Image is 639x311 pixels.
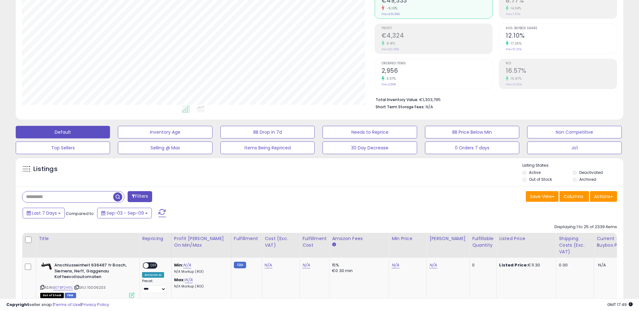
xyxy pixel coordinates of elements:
[322,126,417,138] button: Needs to Reprice
[506,32,617,40] h2: 12.10%
[376,104,425,110] b: Short Term Storage Fees:
[509,76,521,81] small: 15.87%
[526,191,559,202] button: Save View
[559,191,589,202] button: Columns
[6,302,29,308] strong: Copyright
[392,262,399,268] a: N/A
[234,262,246,268] small: FBM
[429,235,467,242] div: [PERSON_NAME]
[332,268,384,274] div: €0.30 min
[174,284,226,289] p: N/A Markup (ROI)
[509,6,521,11] small: 14.34%
[506,62,617,65] span: ROI
[376,95,612,103] li: €1,303,795
[506,12,520,16] small: Prev: 7.67%
[97,208,152,218] button: Sep-03 - Sep-09
[506,47,521,51] small: Prev: 10.32%
[384,41,395,46] small: 8.41%
[53,285,73,290] a: B07BP2H1XL
[426,104,433,110] span: N/A
[149,263,159,268] span: OFF
[382,67,493,76] h2: 2,956
[598,262,606,268] span: N/A
[506,67,617,76] h2: 16.57%
[183,262,191,268] a: N/A
[382,47,399,51] small: Prev: €3,989
[142,235,169,242] div: Repricing
[392,235,424,242] div: Min Price
[107,210,144,216] span: Sep-03 - Sep-09
[174,235,229,249] div: Profit [PERSON_NAME] on Min/Max
[376,97,418,102] b: Total Inventory Value:
[425,126,519,138] button: BB Price Below Min
[265,235,297,249] div: Cost (Exc. VAT)
[16,142,110,154] button: Top Sellers
[527,142,621,154] button: Jo1
[499,235,554,242] div: Listed Price
[302,235,327,249] div: Fulfillment Cost
[171,233,231,258] th: The percentage added to the cost of goods (COGS) that forms the calculator for Min & Max prices.
[174,270,226,274] p: N/A Markup (ROI)
[382,83,396,86] small: Prev: 2,868
[74,285,106,290] span: | SKU: 10006203
[509,41,521,46] small: 17.25%
[559,235,591,255] div: Shipping Costs (Exc. VAT)
[185,277,192,283] a: N/A
[81,302,109,308] a: Privacy Policy
[506,83,522,86] small: Prev: 14.30%
[142,272,164,278] div: Amazon AI
[65,293,76,298] span: FBM
[174,277,185,283] b: Max:
[322,142,417,154] button: 30 Day Decrease
[118,142,212,154] button: Selling @ Max
[384,6,398,11] small: -5.10%
[332,242,336,248] small: Amazon Fees.
[382,12,400,16] small: Prev: €51,986
[529,177,552,182] label: Out of Stock
[607,302,633,308] span: 2025-09-17 17:49 GMT
[529,170,541,175] label: Active
[40,262,135,297] div: ASIN:
[499,262,551,268] div: €11.30
[32,210,57,216] span: Last 7 Days
[220,126,315,138] button: BB Drop in 7d
[332,262,384,268] div: 15%
[220,142,315,154] button: Items Being Repriced
[522,163,623,169] p: Listing States:
[118,126,212,138] button: Inventory Age
[597,235,629,249] div: Current Buybox Price
[384,76,396,81] small: 3.07%
[33,165,58,174] h5: Listings
[234,235,259,242] div: Fulfillment
[559,262,589,268] div: 0.00
[54,302,80,308] a: Terms of Use
[472,235,494,249] div: Fulfillable Quantity
[302,262,310,268] a: N/A
[499,262,528,268] b: Listed Price:
[16,126,110,138] button: Default
[40,293,64,298] span: All listings that are currently out of stock and unavailable for purchase on Amazon
[564,193,583,200] span: Columns
[66,211,95,217] span: Compared to:
[39,235,137,242] div: Title
[174,262,184,268] b: Min:
[6,302,109,308] div: seller snap | |
[472,262,492,268] div: 0
[579,170,603,175] label: Deactivated
[382,62,493,65] span: Ordered Items
[382,27,493,30] span: Profit
[590,191,617,202] button: Actions
[40,262,53,270] img: 31H3nriOK9L._SL40_.jpg
[382,32,493,40] h2: €4,324
[527,126,621,138] button: Non Competitive
[506,27,617,30] span: Avg. Buybox Share
[142,279,167,293] div: Preset:
[23,208,65,218] button: Last 7 Days
[54,262,131,282] b: Anschlusseinheit 636487 fr Bosch, Siemens, Neff, Gaggenau Kaffeevollautomaten
[425,142,519,154] button: 0 Orders 7 days
[265,262,272,268] a: N/A
[128,191,152,202] button: Filters
[332,235,386,242] div: Amazon Fees
[554,224,617,230] div: Displaying 1 to 25 of 2339 items
[579,177,596,182] label: Archived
